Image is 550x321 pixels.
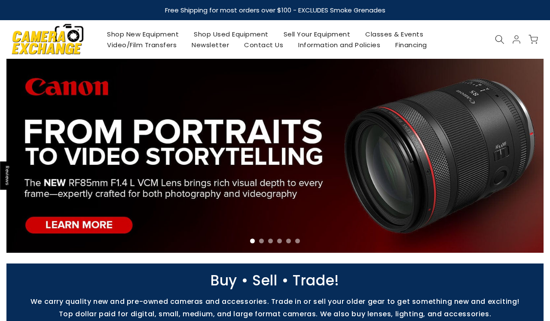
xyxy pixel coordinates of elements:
a: Contact Us [237,39,291,50]
li: Page dot 1 [250,239,255,243]
a: Newsletter [184,39,237,50]
li: Page dot 4 [277,239,282,243]
a: Shop New Equipment [100,29,186,39]
a: Sell Your Equipment [276,29,358,39]
li: Page dot 2 [259,239,264,243]
a: Shop Used Equipment [186,29,276,39]
li: Page dot 5 [286,239,291,243]
p: Top dollar paid for digital, small, medium, and large format cameras. We also buy lenses, lightin... [2,310,548,318]
li: Page dot 6 [295,239,300,243]
a: Financing [388,39,435,50]
a: Information and Policies [291,39,388,50]
a: Video/Film Transfers [100,39,184,50]
li: Page dot 3 [268,239,273,243]
p: We carry quality new and pre-owned cameras and accessories. Trade in or sell your older gear to g... [2,297,548,306]
strong: Free Shipping for most orders over $100 - EXCLUDES Smoke Grenades [165,6,385,15]
p: Buy • Sell • Trade! [2,276,548,285]
a: Classes & Events [358,29,431,39]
